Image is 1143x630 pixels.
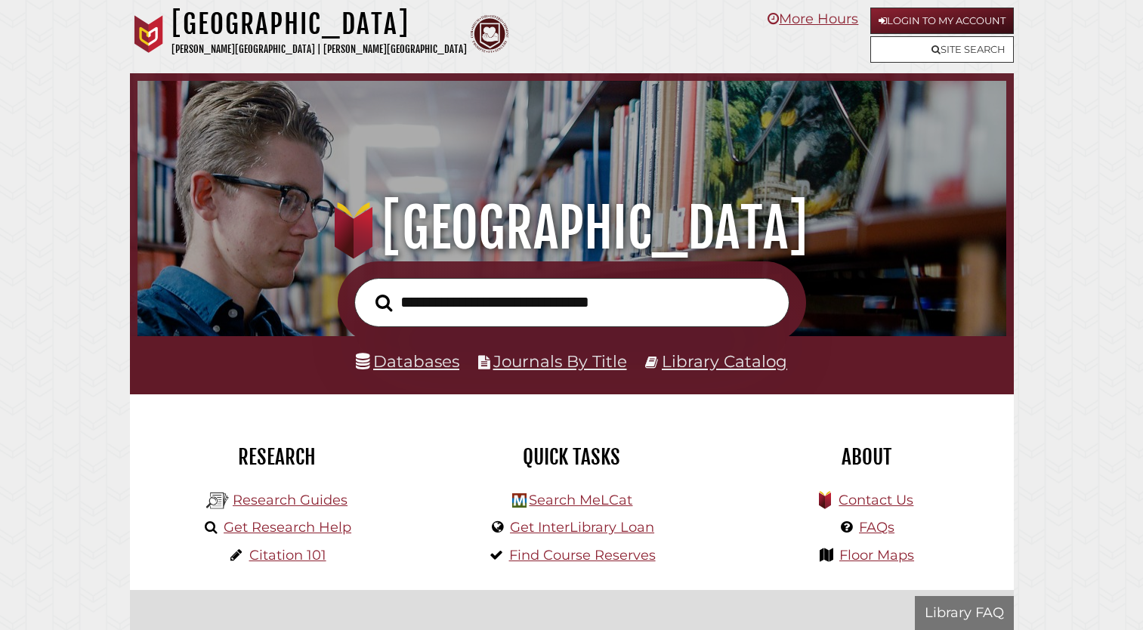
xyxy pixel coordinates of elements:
h2: About [731,444,1002,470]
a: Citation 101 [249,547,326,564]
a: Floor Maps [839,547,914,564]
h1: [GEOGRAPHIC_DATA] [154,195,989,261]
h2: Quick Tasks [436,444,708,470]
a: Research Guides [233,492,348,508]
h1: [GEOGRAPHIC_DATA] [171,8,467,41]
img: Hekman Library Logo [512,493,527,508]
img: Calvin Theological Seminary [471,15,508,53]
img: Calvin University [130,15,168,53]
a: Get InterLibrary Loan [510,519,654,536]
button: Search [368,290,400,317]
i: Search [375,293,392,311]
a: Get Research Help [224,519,351,536]
p: [PERSON_NAME][GEOGRAPHIC_DATA] | [PERSON_NAME][GEOGRAPHIC_DATA] [171,41,467,58]
a: FAQs [859,519,894,536]
a: Search MeLCat [529,492,632,508]
a: More Hours [768,11,858,27]
a: Contact Us [839,492,913,508]
a: Journals By Title [493,351,627,371]
img: Hekman Library Logo [206,489,229,512]
a: Databases [356,351,459,371]
a: Site Search [870,36,1014,63]
a: Login to My Account [870,8,1014,34]
a: Find Course Reserves [509,547,656,564]
h2: Research [141,444,413,470]
a: Library Catalog [662,351,787,371]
